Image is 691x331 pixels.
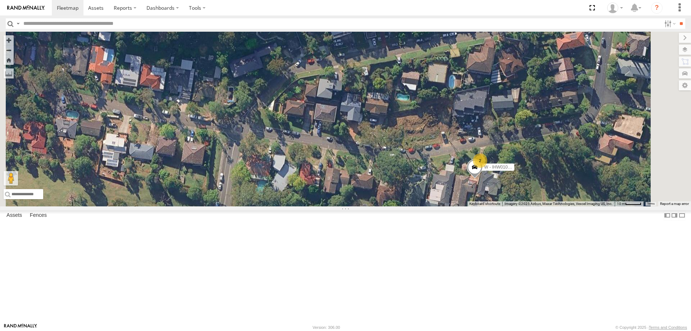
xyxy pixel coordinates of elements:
[4,171,18,185] button: Drag Pegman onto the map to open Street View
[26,210,50,220] label: Fences
[15,18,21,29] label: Search Query
[649,325,687,330] a: Terms and Conditions
[678,210,686,221] label: Hide Summary Table
[7,5,45,10] img: rand-logo.svg
[469,201,500,206] button: Keyboard shortcuts
[647,202,655,205] a: Terms (opens in new tab)
[661,18,677,29] label: Search Filter Options
[4,324,37,331] a: Visit our Website
[4,35,14,45] button: Zoom in
[4,68,14,79] label: Measure
[484,165,547,170] span: W - IHW010 - [PERSON_NAME]
[651,2,663,14] i: ?
[605,3,625,13] div: Tye Clark
[664,210,671,221] label: Dock Summary Table to the Left
[615,201,643,206] button: Map Scale: 10 m per 41 pixels
[473,153,487,168] div: 2
[615,325,687,330] div: © Copyright 2025 -
[3,210,26,220] label: Assets
[617,202,625,206] span: 10 m
[4,45,14,55] button: Zoom out
[313,325,340,330] div: Version: 306.00
[660,202,689,206] a: Report a map error
[4,55,14,65] button: Zoom Home
[671,210,678,221] label: Dock Summary Table to the Right
[505,202,613,206] span: Imagery ©2025 Airbus, Maxar Technologies, Vexcel Imaging US, Inc.
[679,80,691,90] label: Map Settings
